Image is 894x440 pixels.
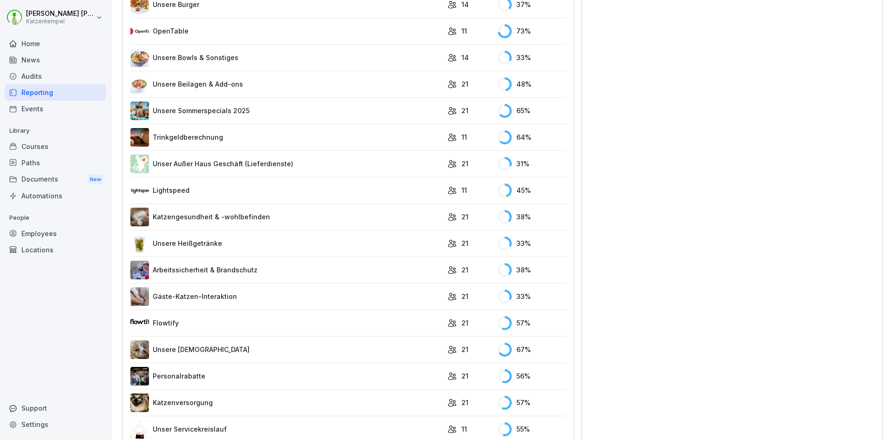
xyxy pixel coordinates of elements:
[498,210,566,224] div: 38 %
[130,393,443,412] a: Katzenversorgung
[5,242,106,258] a: Locations
[461,159,468,169] p: 21
[498,77,566,91] div: 48 %
[130,181,149,200] img: k6y1pgdqkvl9m5hj1q85hl9v.png
[498,316,566,330] div: 57 %
[130,287,443,306] a: Gäste-Katzen-Interaktion
[5,84,106,101] a: Reporting
[130,234,443,253] a: Unsere Heißgetränke
[498,237,566,250] div: 33 %
[26,18,94,25] p: Katzentempel
[498,130,566,144] div: 64 %
[498,51,566,65] div: 33 %
[498,369,566,383] div: 56 %
[461,79,468,89] p: 21
[461,106,468,115] p: 21
[130,181,443,200] a: Lightspeed
[461,238,468,248] p: 21
[5,171,106,188] a: DocumentsNew
[130,48,443,67] a: Unsere Bowls & Sonstiges
[498,183,566,197] div: 45 %
[461,185,467,195] p: 11
[130,155,443,173] a: Unser Außer Haus Geschäft (Lieferdienste)
[461,291,468,301] p: 21
[130,128,149,147] img: z221rpbe3alpvnfmegidgp5m.png
[5,101,106,117] a: Events
[130,393,149,412] img: xm6kh0ygkno3b9579tdjalrr.png
[130,261,149,279] img: t9h6bmns6sfqu5d93vdl2u5w.png
[130,420,149,439] img: s5qnd9q1m875ulmi6z3g1v03.png
[130,102,149,120] img: tq9m61t15lf2zt9mx622xkq2.png
[5,52,106,68] a: News
[5,68,106,84] a: Audits
[498,104,566,118] div: 65 %
[498,24,566,38] div: 73 %
[130,208,149,226] img: rxjswh0vui7qq7b39tbuj2fl.png
[461,132,467,142] p: 11
[130,314,443,332] a: Flowtify
[130,155,149,173] img: ollo84c29xlvn4eb9oo12wqj.png
[5,138,106,155] a: Courses
[130,340,149,359] img: y3z6ijle3m8bd306u2bj53xg.png
[130,208,443,226] a: Katzengesundheit & -wohlbefinden
[5,210,106,225] p: People
[5,35,106,52] a: Home
[498,263,566,277] div: 38 %
[130,75,149,94] img: mfxb536y0r59jvglhjdeznef.png
[5,188,106,204] a: Automations
[498,422,566,436] div: 55 %
[5,123,106,138] p: Library
[130,22,443,41] a: OpenTable
[461,318,468,328] p: 21
[130,287,149,306] img: l0atb699uij68h2c0ddnh1rz.png
[130,48,149,67] img: ei04ryqe7fxjsz5spfhrf5na.png
[461,398,468,407] p: 21
[130,340,443,359] a: Unsere [DEMOGRAPHIC_DATA]
[130,22,149,41] img: m5y9lljxeojdtye9x7i78szc.png
[130,367,149,386] img: e8ziyjrh6o0kapfuhyynj7rz.png
[498,157,566,171] div: 31 %
[5,155,106,171] a: Paths
[130,234,149,253] img: h4jpfmohrvkvvnkn07ik53sv.png
[130,75,443,94] a: Unsere Beilagen & Add-ons
[5,225,106,242] a: Employees
[461,371,468,381] p: 21
[498,290,566,304] div: 33 %
[130,420,443,439] a: Unser Servicekreislauf
[461,345,468,354] p: 21
[130,128,443,147] a: Trinkgeldberechnung
[461,53,469,62] p: 14
[461,265,468,275] p: 21
[461,212,468,222] p: 21
[130,261,443,279] a: Arbeitssicherheit & Brandschutz
[5,400,106,416] div: Support
[461,26,467,36] p: 11
[88,174,103,185] div: New
[130,314,149,332] img: dog6yqj7zqg9ablzyyo06exk.png
[26,10,94,18] p: [PERSON_NAME] [PERSON_NAME] [PERSON_NAME]
[5,171,106,188] div: Documents
[498,343,566,357] div: 67 %
[130,102,443,120] a: Unsere Sommerspecials 2025
[461,424,467,434] p: 11
[498,396,566,410] div: 57 %
[5,416,106,433] a: Settings
[130,367,443,386] a: Personalrabatte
